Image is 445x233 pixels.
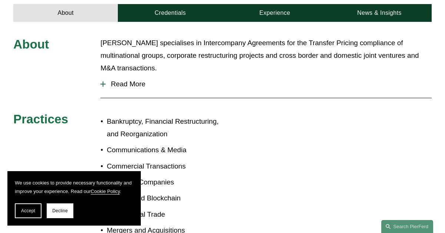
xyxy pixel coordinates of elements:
[381,220,433,233] a: Search this site
[100,37,432,74] p: [PERSON_NAME] specialises in Intercompany Agreements for the Transfer Pricing compliance of multi...
[13,37,49,51] span: About
[13,4,118,22] a: About
[47,203,73,218] button: Decline
[107,208,222,221] p: International Trade
[118,4,222,22] a: Credentials
[107,160,222,173] p: Commercial Transactions
[107,144,222,156] p: Communications & Media
[100,74,432,94] button: Read More
[15,179,133,196] p: We use cookies to provide necessary functionality and improve your experience. Read our .
[106,80,432,88] span: Read More
[13,112,68,126] span: Practices
[91,189,120,194] a: Cookie Policy
[7,171,141,226] section: Cookie banner
[107,192,222,204] p: FinTech and Blockchain
[21,208,35,213] span: Accept
[222,4,327,22] a: Experience
[52,208,68,213] span: Decline
[107,176,222,189] p: Emerging Companies
[15,203,41,218] button: Accept
[327,4,432,22] a: News & Insights
[107,115,222,140] p: Bankruptcy, Financial Restructuring, and Reorganization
